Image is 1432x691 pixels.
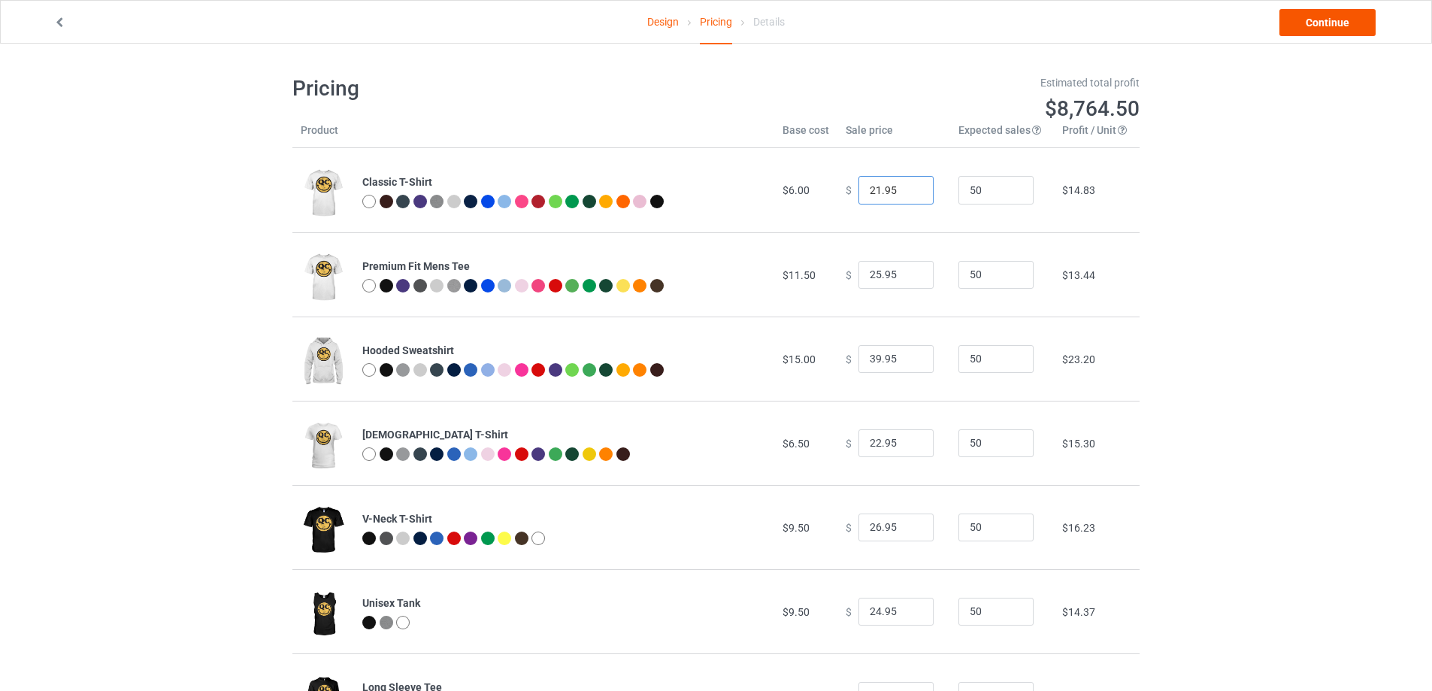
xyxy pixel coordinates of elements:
span: $15.30 [1062,438,1095,450]
div: Details [753,1,785,43]
span: $ [846,184,852,196]
span: $ [846,605,852,617]
span: $8,764.50 [1045,96,1140,121]
div: Pricing [700,1,732,44]
b: Classic T-Shirt [362,176,432,188]
span: $ [846,437,852,449]
th: Base cost [774,123,837,148]
span: $14.83 [1062,184,1095,196]
span: $ [846,268,852,280]
img: heather_texture.png [380,616,393,629]
img: heather_texture.png [430,195,444,208]
b: [DEMOGRAPHIC_DATA] T-Shirt [362,429,508,441]
span: $ [846,521,852,533]
b: Hooded Sweatshirt [362,344,454,356]
img: heather_texture.png [447,279,461,292]
th: Product [292,123,354,148]
th: Sale price [837,123,950,148]
span: $13.44 [1062,269,1095,281]
h1: Pricing [292,75,706,102]
th: Profit / Unit [1054,123,1140,148]
b: Unisex Tank [362,597,420,609]
span: $14.37 [1062,606,1095,618]
span: $6.00 [783,184,810,196]
span: $11.50 [783,269,816,281]
div: Estimated total profit [727,75,1140,90]
span: $23.20 [1062,353,1095,365]
span: $15.00 [783,353,816,365]
b: V-Neck T-Shirt [362,513,432,525]
span: $9.50 [783,522,810,534]
span: $6.50 [783,438,810,450]
b: Premium Fit Mens Tee [362,260,470,272]
a: Design [647,1,679,43]
a: Continue [1279,9,1376,36]
span: $9.50 [783,606,810,618]
span: $16.23 [1062,522,1095,534]
span: $ [846,353,852,365]
th: Expected sales [950,123,1054,148]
